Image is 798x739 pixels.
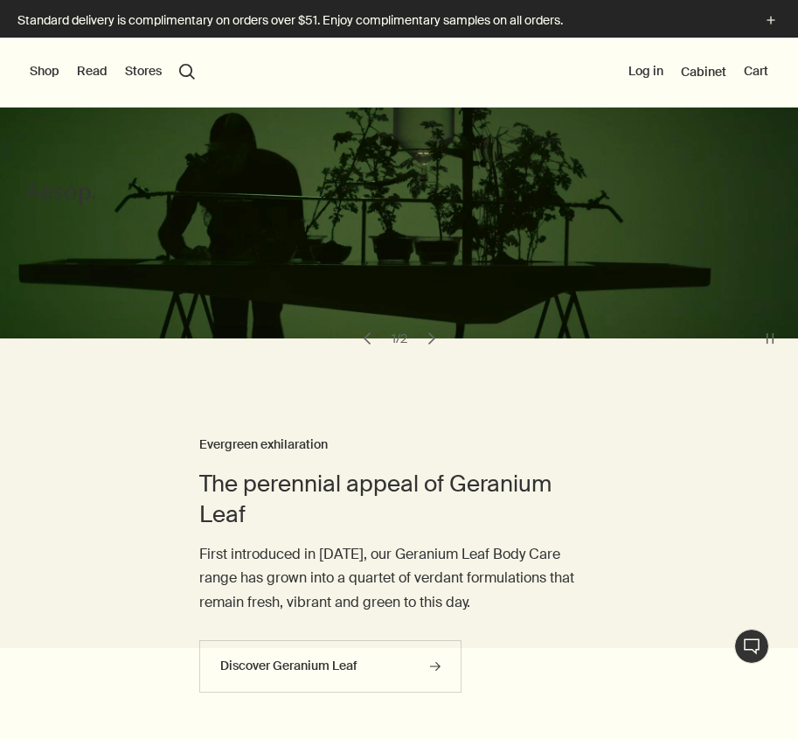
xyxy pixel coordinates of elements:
button: Open search [179,64,195,80]
button: Stores [125,63,162,80]
nav: supplementary [628,38,768,108]
h2: The perennial appeal of Geranium Leaf [199,469,599,529]
button: previous slide [355,326,379,351]
button: Standard delivery is complimentary on orders over $51. Enjoy complimentary samples on all orders. [17,10,781,31]
button: next slide [420,326,444,351]
a: Discover Geranium Leaf [199,640,461,693]
h3: Evergreen exhilaration [199,435,599,456]
nav: primary [30,38,195,108]
div: 1 / 2 [386,331,413,346]
button: Log in [628,63,663,80]
button: Live Assistance [734,629,769,664]
button: Read [77,63,108,80]
button: Shop [30,63,59,80]
a: Cabinet [681,64,726,80]
a: Aesop [25,181,95,212]
p: Standard delivery is complimentary on orders over $51. Enjoy complimentary samples on all orders. [17,11,744,30]
p: First introduced in [DATE], our Geranium Leaf Body Care range has grown into a quartet of verdant... [199,542,599,614]
button: Cart [744,63,768,80]
button: pause [758,326,782,351]
svg: Aesop [25,181,95,207]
